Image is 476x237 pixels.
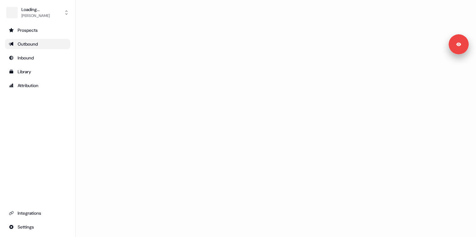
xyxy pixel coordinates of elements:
[21,6,50,13] div: Loading...
[9,27,66,33] div: Prospects
[5,25,70,35] a: Go to prospects
[9,224,66,230] div: Settings
[5,222,70,232] a: Go to integrations
[9,41,66,47] div: Outbound
[9,210,66,216] div: Integrations
[5,67,70,77] a: Go to templates
[5,80,70,91] a: Go to attribution
[5,53,70,63] a: Go to Inbound
[9,69,66,75] div: Library
[9,55,66,61] div: Inbound
[5,39,70,49] a: Go to outbound experience
[5,208,70,218] a: Go to integrations
[9,82,66,89] div: Attribution
[21,13,50,19] div: [PERSON_NAME]
[5,5,70,20] button: Loading...[PERSON_NAME]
